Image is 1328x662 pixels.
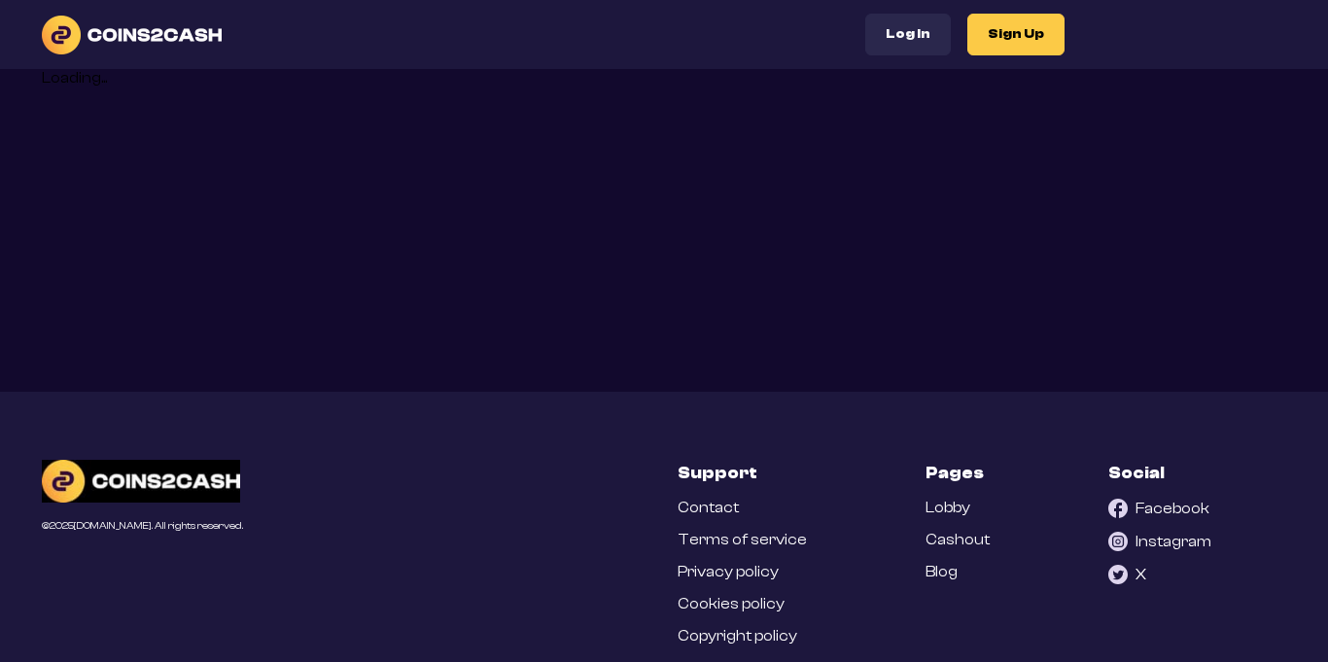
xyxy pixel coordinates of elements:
a: X [1108,565,1146,584]
a: Instagram [1108,532,1211,551]
a: Lobby [926,499,970,517]
h3: Support [678,460,757,485]
a: Privacy policy [678,563,779,581]
a: Contact [678,499,739,517]
button: Log In [865,14,951,55]
img: logo text [42,16,222,54]
a: Cashout [926,531,990,549]
a: Facebook [1108,499,1209,518]
button: Sign Up [967,14,1065,55]
div: © 2025 [DOMAIN_NAME]. All rights reserved. [42,521,243,532]
img: Instagram [1108,532,1128,551]
a: Cookies policy [678,595,785,613]
div: Loading... [42,69,1286,87]
img: X [1108,565,1128,584]
img: Facebook [1108,499,1128,518]
a: Blog [926,563,958,581]
h3: Social [1108,460,1165,485]
h3: Pages [926,460,984,485]
a: Copyright policy [678,627,797,645]
img: C2C Logo [42,460,240,503]
a: Terms of service [678,531,807,549]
